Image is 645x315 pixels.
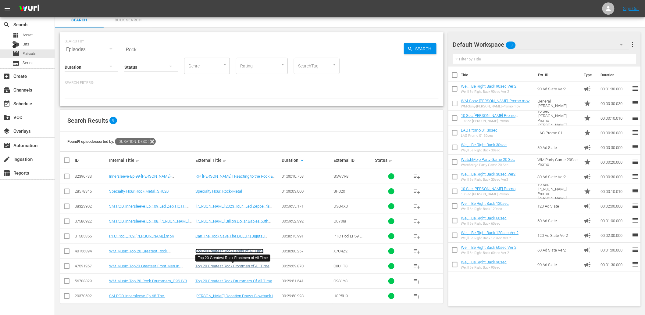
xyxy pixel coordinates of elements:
[223,157,228,163] span: sort
[584,217,591,224] span: Ad
[461,230,519,235] a: We_ll Be Right Back 120sec Ver 2
[413,262,420,270] span: playlist_add
[632,173,639,180] span: reorder
[598,257,632,272] td: 00:01:30.000
[109,117,117,124] span: 9
[333,204,348,208] span: U3O4X0
[333,249,347,253] span: X7U4Z2
[409,169,424,184] button: playlist_add
[409,259,424,273] button: playlist_add
[632,202,639,209] span: reorder
[413,218,420,225] span: playlist_add
[75,249,107,253] div: 40156394
[598,140,632,155] td: 00:00:30.000
[409,229,424,244] button: playlist_add
[535,213,582,228] td: 60 Ad Slate
[409,214,424,229] button: playlist_add
[584,202,591,210] span: Ad
[632,100,639,107] span: reorder
[461,192,533,196] div: 10 Sec [PERSON_NAME] Promo [PERSON_NAME]
[461,236,519,240] div: We_ll Be Right Back 120sec Ver 2
[23,51,36,57] span: Episode
[195,234,273,248] a: Can The Rock Save The DCEU? | Jujutsu [PERSON_NAME]'s [PERSON_NAME] Speaks | Movie Monster Kills
[23,32,33,38] span: Asset
[282,249,332,253] div: 00:30:00.257
[282,279,332,283] div: 00:29:51.541
[409,274,424,288] button: playlist_add
[632,246,639,253] span: reorder
[333,219,346,223] span: G0Y0I8
[109,234,174,238] a: PTC-Pod-EP69-[PERSON_NAME].mp4
[3,128,10,135] span: Overlays
[584,158,591,166] span: Promo
[282,204,332,208] div: 00:59:55.171
[195,189,242,194] a: Specialty Hour: Rock/Metal
[4,5,11,12] span: menu
[461,67,535,84] th: Title
[598,125,632,140] td: 00:00:30.030
[623,6,639,11] a: Sign Out
[282,174,332,179] div: 01:00:10.753
[109,204,189,213] a: SM-POD-Innersleeve-Ep-109-Led-Zep-HOTH-50th_U3O4X0-EN_VIDEO.mp4
[535,125,582,140] td: LAG Promo 01
[598,243,632,257] td: 00:01:00.000
[75,174,107,179] div: 32396733
[584,144,591,151] span: Ad
[629,41,636,48] span: more_vert
[3,142,10,149] span: Automation
[109,264,183,273] a: WM-Music-Top20-Greatest-Front-Men-in-Rock_C0U1T3
[632,158,639,165] span: reorder
[23,60,34,66] span: Series
[12,50,20,57] span: Episode
[413,173,420,180] span: playlist_add
[535,81,582,96] td: 90 Ad Slate Ver2
[461,143,507,147] a: We_ll Be Right Back 30sec
[65,80,439,85] p: Search Filters:
[461,186,518,196] a: 10 Sec [PERSON_NAME] Promo [PERSON_NAME]
[67,117,108,124] span: Search Results
[461,134,498,138] div: LAG Promo 01 30sec
[282,294,332,298] div: 00:29:50.923
[535,243,582,257] td: 60 Ad Slate Ver2
[632,85,639,92] span: reorder
[195,279,272,283] a: Top 20 Greatest Rock Drummers Of All Time
[109,249,171,258] a: WM-Music-Top-20-Greatest-Rock-Bands_X7U4Z2
[109,157,194,164] div: Internal Title
[632,187,639,195] span: reorder
[333,189,345,194] span: SH020
[584,129,591,136] span: Promo
[629,37,636,52] button: more_vert
[584,261,591,268] span: Ad
[535,257,582,272] td: 90 Ad Slate
[461,216,507,220] a: We_ll Be Right Back 60sec
[195,264,269,268] a: Top 20 Greatest Rock Frontmen of All Time
[282,157,332,164] div: Duration
[461,260,507,264] a: We_ll Be Right Back 90sec
[75,264,107,268] div: 47591267
[461,113,518,122] a: 10 Sec [PERSON_NAME] Promo [PERSON_NAME]
[198,255,268,261] div: Top 20 Greatest Rock Frontmen of All Time
[535,155,582,169] td: WM Party Game 20Sec Promo
[12,31,20,39] span: Asset
[333,174,348,179] span: S5W7R8
[333,158,373,163] div: External ID
[632,114,639,121] span: reorder
[535,228,582,243] td: 120 Ad Slate Ver2
[413,248,420,255] span: playlist_add
[195,204,276,218] a: [PERSON_NAME] 2023 Tour | Led Zeppelin's Houses of the Holy at 50: An In-Depth Look at a Rock Cla...
[534,67,580,84] th: Ext. ID
[632,143,639,151] span: reorder
[598,155,632,169] td: 00:00:20.000
[109,279,187,283] a: WM-Music-Top-20-Rock-Drummers_O9S1Y3
[409,184,424,199] button: playlist_add
[107,17,149,24] span: Bulk Search
[299,157,305,163] span: keyboard_arrow_down
[535,96,582,111] td: General [PERSON_NAME]
[506,39,516,52] span: 13
[3,21,10,28] span: Search
[75,234,107,238] div: 31505355
[584,114,591,122] span: Promo
[632,231,639,239] span: reorder
[461,128,498,132] a: LAG Promo 01 30sec
[109,174,174,183] a: Innersleeve-Ep-99-[PERSON_NAME]-Sterling_S5W7R8-EN_VIDEO.mp4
